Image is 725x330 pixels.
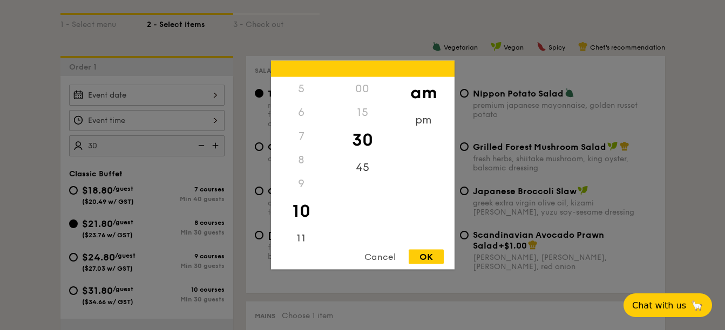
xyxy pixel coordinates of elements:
div: Cancel [354,250,406,264]
div: 00 [332,77,393,101]
span: Chat with us [632,300,686,311]
div: 30 [332,125,393,156]
span: 🦙 [690,299,703,312]
div: 15 [332,101,393,125]
div: OK [409,250,444,264]
div: 7 [271,125,332,148]
button: Chat with us🦙 [624,293,712,317]
div: 5 [271,77,332,101]
div: 11 [271,227,332,251]
div: 8 [271,148,332,172]
div: 9 [271,172,332,196]
div: 45 [332,156,393,180]
div: 6 [271,101,332,125]
div: pm [393,108,454,132]
div: 10 [271,196,332,227]
div: am [393,77,454,108]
